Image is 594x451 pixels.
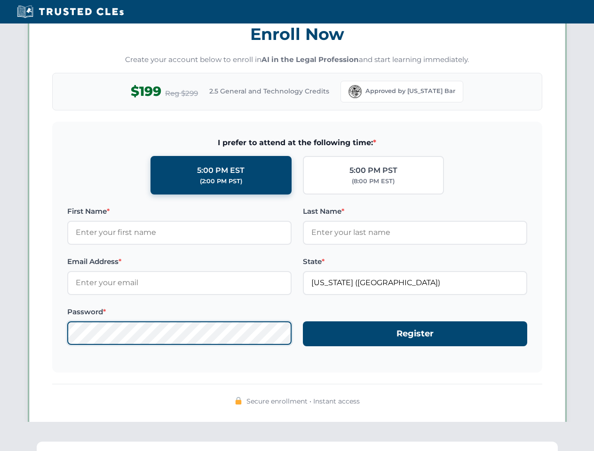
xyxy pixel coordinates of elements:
[303,321,527,346] button: Register
[348,85,362,98] img: Florida Bar
[246,396,360,406] span: Secure enrollment • Instant access
[261,55,359,64] strong: AI in the Legal Profession
[67,206,292,217] label: First Name
[52,19,542,49] h3: Enroll Now
[303,206,527,217] label: Last Name
[67,256,292,267] label: Email Address
[14,5,127,19] img: Trusted CLEs
[67,271,292,295] input: Enter your email
[235,397,242,404] img: 🔒
[365,86,455,96] span: Approved by [US_STATE] Bar
[131,81,161,102] span: $199
[352,177,395,186] div: (8:00 PM EST)
[303,221,527,244] input: Enter your last name
[67,137,527,149] span: I prefer to attend at the following time:
[303,271,527,295] input: Florida (FL)
[303,256,527,267] label: State
[349,164,397,177] div: 5:00 PM PST
[67,306,292,318] label: Password
[197,164,245,177] div: 5:00 PM EST
[165,88,198,99] span: Reg $299
[209,86,329,96] span: 2.5 General and Technology Credits
[200,177,242,186] div: (2:00 PM PST)
[52,54,542,65] p: Create your account below to enroll in and start learning immediately.
[67,221,292,244] input: Enter your first name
